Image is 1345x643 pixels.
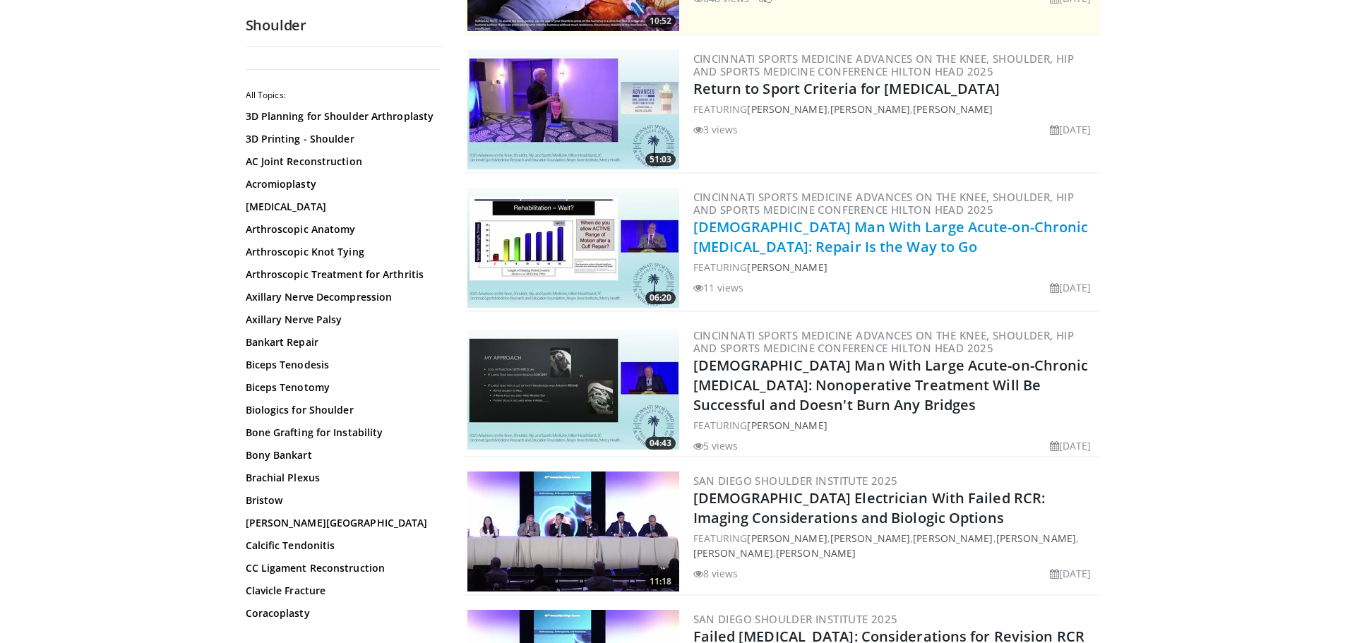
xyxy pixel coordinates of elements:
li: [DATE] [1050,280,1092,295]
li: 3 views [693,122,739,137]
a: [PERSON_NAME] [830,102,910,116]
img: ecbe0e0b-8209-4ee5-ac1a-d40f39becb5a.300x170_q85_crop-smart_upscale.jpg [467,188,679,308]
a: [MEDICAL_DATA] [246,200,436,214]
div: FEATURING [693,260,1097,275]
a: Axillary Nerve Decompression [246,290,436,304]
span: 51:03 [645,153,676,166]
a: [PERSON_NAME] [913,531,993,545]
a: Arthroscopic Knot Tying [246,245,436,259]
a: [PERSON_NAME] [747,531,827,545]
span: 11:18 [645,575,676,588]
span: 10:52 [645,15,676,28]
a: Cincinnati Sports Medicine Advances on the Knee, Shoulder, Hip and Sports Medicine Conference Hil... [693,328,1075,355]
a: [DEMOGRAPHIC_DATA] Electrician With Failed RCR: Imaging Considerations and Biologic Options [693,488,1046,527]
span: 04:43 [645,437,676,450]
a: [DEMOGRAPHIC_DATA] Man With Large Acute-on-Chronic [MEDICAL_DATA]: Nonoperative Treatment Will Be... [693,356,1089,414]
a: Bristow [246,493,436,507]
a: AC Joint Reconstruction [246,155,436,169]
a: 3D Printing - Shoulder [246,132,436,146]
a: Brachial Plexus [246,471,436,485]
a: Cincinnati Sports Medicine Advances on the Knee, Shoulder, Hip and Sports Medicine Conference Hil... [693,52,1075,78]
a: [PERSON_NAME] [747,419,827,432]
h2: All Topics: [246,90,440,101]
li: [DATE] [1050,566,1092,581]
a: [PERSON_NAME] [747,260,827,274]
a: Arthroscopic Anatomy [246,222,436,236]
a: 51:03 [467,49,679,169]
a: Clavicle Fracture [246,584,436,598]
a: Biologics for Shoulder [246,403,436,417]
a: 06:20 [467,188,679,308]
div: FEATURING , , [693,102,1097,116]
li: 5 views [693,438,739,453]
a: Arthroscopic Treatment for Arthritis [246,268,436,282]
a: San Diego Shoulder Institute 2025 [693,612,898,626]
a: Axillary Nerve Palsy [246,313,436,327]
li: [DATE] [1050,438,1092,453]
a: CC Ligament Reconstruction [246,561,436,575]
a: Biceps Tenodesis [246,358,436,372]
a: Acromioplasty [246,177,436,191]
img: 296ecfd7-4591-4e88-9181-f155bcfed4fa.300x170_q85_crop-smart_upscale.jpg [467,471,679,591]
a: [DEMOGRAPHIC_DATA] Man With Large Acute-on-Chronic [MEDICAL_DATA]: Repair Is the Way to Go [693,217,1089,256]
img: 74aa97bd-8723-4c75-a65e-7dbd30c8046d.300x170_q85_crop-smart_upscale.jpg [467,49,679,169]
a: 04:43 [467,330,679,450]
a: [PERSON_NAME] [693,546,773,560]
a: [PERSON_NAME] [830,531,910,545]
a: Bankart Repair [246,335,436,349]
li: [DATE] [1050,122,1092,137]
a: [PERSON_NAME][GEOGRAPHIC_DATA] [246,516,436,530]
a: [PERSON_NAME] [913,102,993,116]
div: FEATURING [693,418,1097,433]
a: San Diego Shoulder Institute 2025 [693,474,898,488]
a: [PERSON_NAME] [747,102,827,116]
a: Bone Grafting for Instability [246,426,436,440]
img: 70a7733b-e275-45ef-9a09-1dab652d6948.300x170_q85_crop-smart_upscale.jpg [467,330,679,450]
div: FEATURING , , , , , [693,531,1097,560]
a: Bony Bankart [246,448,436,462]
a: 3D Planning for Shoulder Arthroplasty [246,109,436,124]
a: Biceps Tenotomy [246,380,436,395]
a: [PERSON_NAME] [776,546,856,560]
h2: Shoulder [246,16,443,35]
a: Return to Sport Criteria for [MEDICAL_DATA] [693,79,1000,98]
a: Calcific Tendonitis [246,539,436,553]
a: [PERSON_NAME] [996,531,1076,545]
a: Cincinnati Sports Medicine Advances on the Knee, Shoulder, Hip and Sports Medicine Conference Hil... [693,190,1075,217]
a: Coracoplasty [246,606,436,620]
span: 06:20 [645,292,676,304]
a: 11:18 [467,471,679,591]
li: 11 views [693,280,744,295]
li: 8 views [693,566,739,581]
